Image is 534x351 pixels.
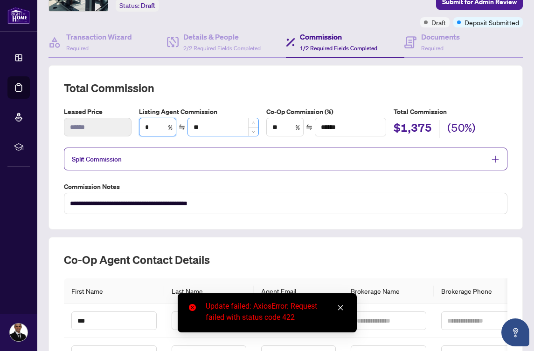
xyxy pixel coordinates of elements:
[64,107,132,117] label: Leased Price
[447,120,476,138] h2: (50%)
[66,31,132,42] h4: Transaction Wizard
[421,31,460,42] h4: Documents
[465,17,519,27] span: Deposit Submitted
[66,45,89,52] span: Required
[72,155,122,163] span: Split Commission
[306,124,312,130] span: swap
[7,7,30,24] img: logo
[266,107,386,117] label: Co-Op Commission (%)
[183,31,261,42] h4: Details & People
[164,278,254,304] th: Last Name
[337,304,344,311] span: close
[491,155,499,163] span: plus
[394,120,432,138] h2: $1,375
[252,130,255,134] span: down
[248,127,258,136] span: Decrease Value
[252,121,255,124] span: up
[64,278,164,304] th: First Name
[300,45,377,52] span: 1/2 Required Fields Completed
[141,1,155,10] span: Draft
[501,318,529,346] button: Open asap
[64,182,507,192] label: Commission Notes
[189,304,196,311] span: close-circle
[431,17,446,27] span: Draft
[64,252,507,267] h2: Co-op Agent Contact Details
[179,124,185,130] span: swap
[139,107,259,117] label: Listing Agent Commission
[254,278,343,304] th: Agent Email
[64,81,507,95] h2: Total Commission
[206,301,346,323] div: Update failed: AxiosError: Request failed with status code 422
[10,324,28,341] img: Profile Icon
[434,278,524,304] th: Brokerage Phone
[248,118,258,127] span: Increase Value
[64,148,507,170] div: Split Commission
[183,45,261,52] span: 2/2 Required Fields Completed
[343,278,433,304] th: Brokerage Name
[300,31,377,42] h4: Commission
[421,45,444,52] span: Required
[394,107,507,117] h5: Total Commission
[335,303,346,313] a: Close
